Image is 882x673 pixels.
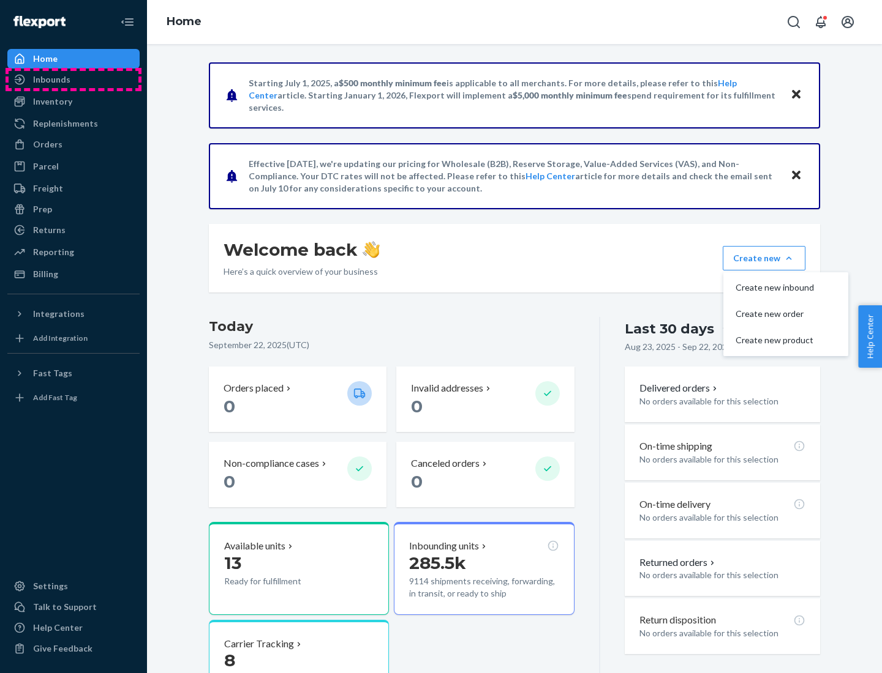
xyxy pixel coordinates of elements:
[224,650,235,671] span: 8
[33,580,68,592] div: Settings
[224,637,294,651] p: Carrier Tracking
[209,522,389,615] button: Available units13Ready for fulfillment
[249,77,778,114] p: Starting July 1, 2025, a is applicable to all merchants. For more details, please refer to this a...
[33,53,58,65] div: Home
[7,114,140,133] a: Replenishments
[639,613,716,627] p: Return disposition
[7,49,140,69] a: Home
[7,264,140,284] a: Billing
[625,319,714,338] div: Last 30 days
[7,618,140,638] a: Help Center
[224,266,380,278] p: Here’s a quick overview of your business
[33,138,62,151] div: Orders
[736,310,814,318] span: Create new order
[167,15,202,28] a: Home
[33,203,52,215] div: Prep
[33,367,72,379] div: Fast Tags
[115,10,140,34] button: Close Navigation
[639,569,805,581] p: No orders available for this selection
[33,268,58,280] div: Billing
[639,497,710,511] p: On-time delivery
[224,471,235,492] span: 0
[7,597,140,617] a: Talk to Support
[736,283,814,292] span: Create new inbound
[7,179,140,198] a: Freight
[224,552,241,573] span: 13
[209,442,386,507] button: Non-compliance cases 0
[33,392,77,403] div: Add Fast Tag
[726,301,846,327] button: Create new order
[835,10,860,34] button: Open account menu
[394,522,574,615] button: Inbounding units285.5k9114 shipments receiving, forwarding, in transit, or ready to ship
[396,442,574,507] button: Canceled orders 0
[396,366,574,432] button: Invalid addresses 0
[249,158,778,195] p: Effective [DATE], we're updating our pricing for Wholesale (B2B), Reserve Storage, Value-Added Se...
[33,182,63,195] div: Freight
[339,78,447,88] span: $500 monthly minimum fee
[736,336,814,344] span: Create new product
[411,396,423,417] span: 0
[7,70,140,89] a: Inbounds
[7,92,140,111] a: Inventory
[13,16,66,28] img: Flexport logo
[224,575,337,587] p: Ready for fulfillment
[639,439,712,453] p: On-time shipping
[7,242,140,262] a: Reporting
[224,396,235,417] span: 0
[411,381,483,395] p: Invalid addresses
[209,366,386,432] button: Orders placed 0
[788,86,804,104] button: Close
[33,117,98,130] div: Replenishments
[726,327,846,354] button: Create new product
[224,381,284,395] p: Orders placed
[639,627,805,639] p: No orders available for this selection
[409,552,466,573] span: 285.5k
[33,73,70,86] div: Inbounds
[157,4,211,40] ol: breadcrumbs
[7,157,140,176] a: Parcel
[209,339,575,351] p: September 22, 2025 ( UTC )
[33,95,72,108] div: Inventory
[33,160,59,173] div: Parcel
[411,456,480,470] p: Canceled orders
[639,381,720,395] button: Delivered orders
[7,388,140,407] a: Add Fast Tag
[7,576,140,596] a: Settings
[639,511,805,524] p: No orders available for this selection
[7,304,140,324] button: Integrations
[33,622,83,634] div: Help Center
[224,239,380,261] h1: Welcome back
[33,308,85,320] div: Integrations
[7,639,140,658] button: Give Feedback
[639,395,805,407] p: No orders available for this selection
[858,305,882,368] button: Help Center
[209,317,575,336] h3: Today
[723,246,805,270] button: Create newCreate new inboundCreate new orderCreate new product
[639,556,717,570] button: Returned orders
[33,642,92,655] div: Give Feedback
[513,90,627,100] span: $5,000 monthly minimum fee
[7,329,140,348] a: Add Integration
[33,224,66,236] div: Returns
[363,241,380,258] img: hand-wave emoji
[33,246,74,258] div: Reporting
[7,199,140,219] a: Prep
[726,275,846,301] button: Create new inbound
[782,10,806,34] button: Open Search Box
[411,471,423,492] span: 0
[7,363,140,383] button: Fast Tags
[625,341,755,353] p: Aug 23, 2025 - Sep 22, 2025 ( UTC )
[639,453,805,466] p: No orders available for this selection
[788,167,804,185] button: Close
[526,171,575,181] a: Help Center
[409,575,559,600] p: 9114 shipments receiving, forwarding, in transit, or ready to ship
[33,333,88,343] div: Add Integration
[33,601,97,613] div: Talk to Support
[7,135,140,154] a: Orders
[7,220,140,240] a: Returns
[809,10,833,34] button: Open notifications
[224,539,285,553] p: Available units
